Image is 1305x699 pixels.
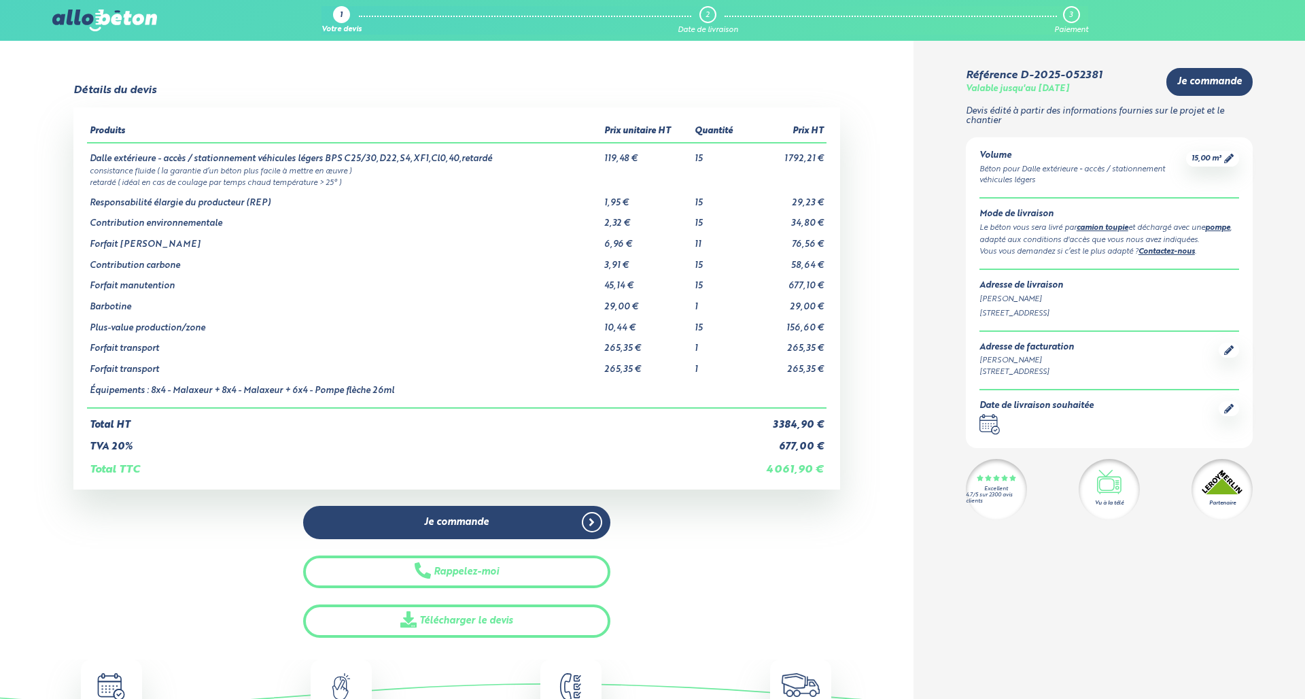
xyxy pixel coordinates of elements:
[87,143,602,165] td: Dalle extérieure - accès / stationnement véhicules légers BPS C25/30,D22,S4,XF1,Cl0,40,retardé
[602,188,693,209] td: 1,95 €
[692,208,747,229] td: 15
[692,188,747,209] td: 15
[1205,224,1230,232] a: pompe
[979,308,1239,320] div: [STREET_ADDRESS]
[340,12,343,20] div: 1
[1077,224,1128,232] a: camion toupie
[979,151,1186,161] div: Volume
[979,343,1074,353] div: Adresse de facturation
[966,69,1102,82] div: Référence D-2025-052381
[979,281,1239,291] div: Adresse de livraison
[602,143,693,165] td: 119,48 €
[692,354,747,375] td: 1
[1184,646,1290,684] iframe: Help widget launcher
[966,107,1253,126] p: Devis édité à partir des informations fournies sur le projet et le chantier
[602,229,693,250] td: 6,96 €
[966,492,1027,505] div: 4.7/5 sur 2300 avis clients
[87,354,602,375] td: Forfait transport
[1054,6,1088,35] a: 3 Paiement
[602,271,693,292] td: 45,14 €
[87,292,602,313] td: Barbotine
[747,408,826,431] td: 3 384,90 €
[602,292,693,313] td: 29,00 €
[87,165,827,176] td: consistance fluide ( la garantie d’un béton plus facile à mettre en œuvre )
[747,430,826,453] td: 677,00 €
[87,375,602,408] td: Équipements : 8x4 - Malaxeur + 8x4 - Malaxeur + 6x4 - Pompe flèche 26ml
[87,430,748,453] td: TVA 20%
[303,604,610,638] a: Télécharger le devis
[602,333,693,354] td: 265,35 €
[692,333,747,354] td: 1
[747,354,826,375] td: 265,35 €
[692,229,747,250] td: 11
[1209,499,1236,507] div: Partenaire
[87,333,602,354] td: Forfait transport
[1166,68,1253,96] a: Je commande
[424,517,489,528] span: Je commande
[87,229,602,250] td: Forfait [PERSON_NAME]
[979,209,1239,220] div: Mode de livraison
[303,556,610,589] button: Rappelez-moi
[87,313,602,334] td: Plus-value production/zone
[678,6,738,35] a: 2 Date de livraison
[979,401,1094,411] div: Date de livraison souhaitée
[602,121,693,143] th: Prix unitaire HT
[747,292,826,313] td: 29,00 €
[747,313,826,334] td: 156,60 €
[87,271,602,292] td: Forfait manutention
[1095,499,1124,507] div: Vu à la télé
[747,143,826,165] td: 1 792,21 €
[979,222,1239,246] div: Le béton vous sera livré par et déchargé avec une , adapté aux conditions d'accès que vous nous a...
[1054,26,1088,35] div: Paiement
[87,453,748,476] td: Total TTC
[678,26,738,35] div: Date de livraison
[692,313,747,334] td: 15
[692,250,747,271] td: 15
[87,208,602,229] td: Contribution environnementale
[979,366,1074,378] div: [STREET_ADDRESS]
[747,208,826,229] td: 34,80 €
[602,313,693,334] td: 10,44 €
[602,250,693,271] td: 3,91 €
[87,176,827,188] td: retardé ( idéal en cas de coulage par temps chaud température > 25° )
[1138,248,1195,256] a: Contactez-nous
[692,271,747,292] td: 15
[321,6,362,35] a: 1 Votre devis
[73,84,156,97] div: Détails du devis
[87,408,748,431] td: Total HT
[602,354,693,375] td: 265,35 €
[303,506,610,539] a: Je commande
[87,121,602,143] th: Produits
[1177,76,1242,88] span: Je commande
[321,26,362,35] div: Votre devis
[747,250,826,271] td: 58,64 €
[984,486,1008,492] div: Excellent
[1069,11,1073,20] div: 3
[747,121,826,143] th: Prix HT
[602,208,693,229] td: 2,32 €
[966,84,1069,95] div: Valable jusqu'au [DATE]
[979,294,1239,305] div: [PERSON_NAME]
[692,121,747,143] th: Quantité
[979,355,1074,366] div: [PERSON_NAME]
[706,11,710,20] div: 2
[979,164,1186,187] div: Béton pour Dalle extérieure - accès / stationnement véhicules légers
[87,250,602,271] td: Contribution carbone
[747,188,826,209] td: 29,23 €
[747,229,826,250] td: 76,56 €
[692,143,747,165] td: 15
[782,673,820,697] img: truck.c7a9816ed8b9b1312949.png
[747,271,826,292] td: 677,10 €
[692,292,747,313] td: 1
[87,188,602,209] td: Responsabilité élargie du producteur (REP)
[979,246,1239,258] div: Vous vous demandez si c’est le plus adapté ? .
[747,333,826,354] td: 265,35 €
[52,10,157,31] img: allobéton
[747,453,826,476] td: 4 061,90 €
